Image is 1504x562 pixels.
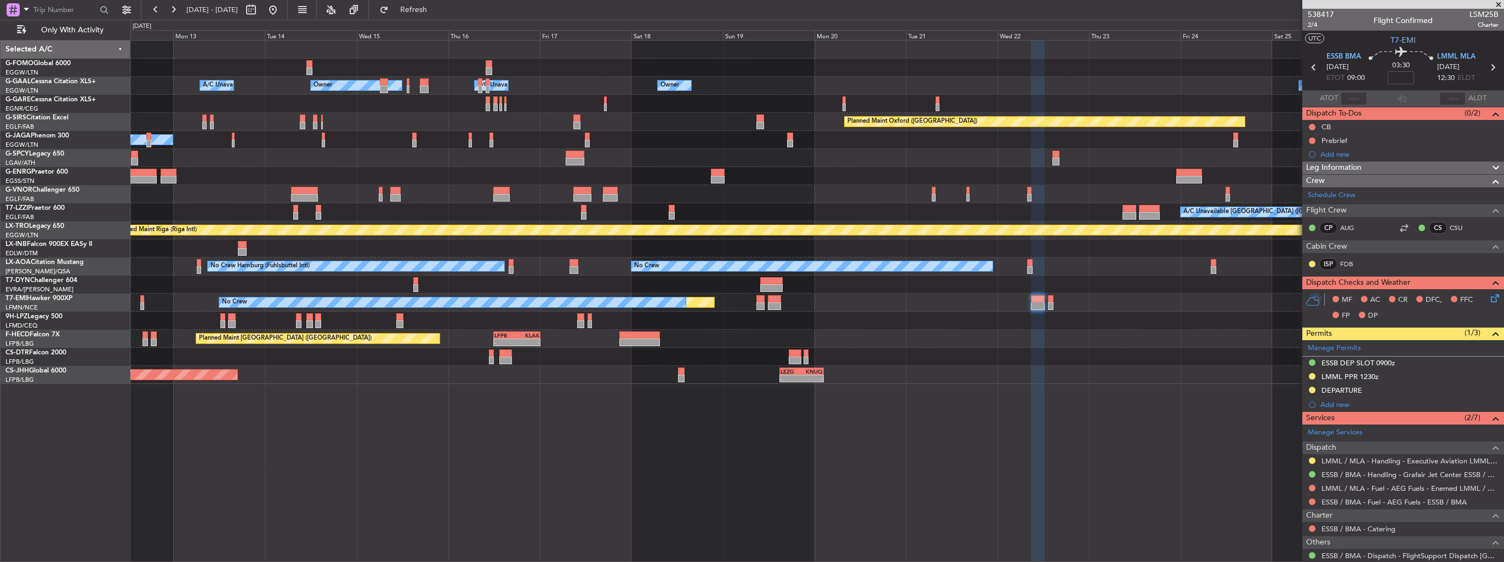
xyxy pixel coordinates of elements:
[5,96,31,103] span: G-GARE
[1465,107,1480,119] span: (0/2)
[210,258,310,274] div: No Crew Hamburg (Fuhlsbuttel Intl)
[1306,162,1361,174] span: Leg Information
[1391,35,1416,46] span: T7-EMI
[1306,509,1332,522] span: Charter
[5,368,66,374] a: CS-JHHGlobal 6000
[314,77,332,94] div: Owner
[1437,51,1475,62] span: LMML MLA
[5,187,79,193] a: G-VNORChallenger 650
[5,322,37,330] a: LFMD/CEQ
[540,30,631,40] div: Fri 17
[5,96,96,103] a: G-GARECessna Citation XLS+
[1326,62,1349,73] span: [DATE]
[173,30,265,40] div: Mon 13
[5,267,70,276] a: [PERSON_NAME]/QSA
[5,376,34,384] a: LFPB/LBG
[5,169,31,175] span: G-ENRG
[5,114,26,121] span: G-SIRS
[1306,107,1361,120] span: Dispatch To-Dos
[1321,497,1467,507] a: ESSB / BMA - Fuel - AEG Fuels - ESSB / BMA
[5,213,34,221] a: EGLF/FAB
[5,177,35,185] a: EGSS/STN
[5,169,68,175] a: G-ENRGPraetor 600
[5,313,27,320] span: 9H-LPZ
[802,375,823,382] div: -
[1089,30,1181,40] div: Thu 23
[1469,9,1499,20] span: LSM25B
[494,339,517,346] div: -
[1321,386,1362,395] div: DEPARTURE
[5,277,30,284] span: T7-DYN
[5,358,34,366] a: LFPB/LBG
[5,349,66,356] a: CS-DTRFalcon 2000
[634,258,659,274] div: No Crew
[517,332,539,339] div: KLAX
[802,368,823,375] div: KNUQ
[1374,15,1433,26] div: Flight Confirmed
[1321,470,1499,479] a: ESSB / BMA - Handling - Grafair Jet Center ESSB / BMA
[5,159,35,167] a: LGAV/ATH
[5,68,38,77] a: EGGW/LTN
[906,30,998,40] div: Tue 21
[1320,93,1338,104] span: ATOT
[1321,456,1499,466] a: LMML / MLA - Handling - Executive Aviation LMML / MLA
[1321,372,1378,381] div: LMML PPR 1230z
[1306,175,1325,187] span: Crew
[5,60,71,67] a: G-FOMOGlobal 6000
[5,340,34,348] a: LFPB/LBG
[517,339,539,346] div: -
[33,2,96,18] input: Trip Number
[1308,190,1355,201] a: Schedule Crew
[5,78,31,85] span: G-GAAL
[5,241,27,248] span: LX-INB
[1465,412,1480,423] span: (2/7)
[5,205,28,211] span: T7-LZZI
[1306,240,1347,253] span: Cabin Crew
[1306,441,1336,454] span: Dispatch
[222,294,247,311] div: No Crew
[5,87,38,95] a: EGGW/LTN
[1305,33,1324,43] button: UTC
[1368,311,1378,322] span: DP
[781,368,802,375] div: LEZG
[5,295,72,302] a: T7-EMIHawker 900XP
[203,77,248,94] div: A/C Unavailable
[1340,223,1365,233] a: AUG
[1306,328,1332,340] span: Permits
[5,349,29,356] span: CS-DTR
[494,332,517,339] div: LFPB
[5,123,34,131] a: EGLF/FAB
[1347,73,1365,84] span: 09:00
[1321,551,1499,560] a: ESSB / BMA - Dispatch - FlightSupport Dispatch [GEOGRAPHIC_DATA]
[5,151,29,157] span: G-SPCY
[477,77,523,94] div: A/C Unavailable
[1429,222,1447,234] div: CS
[1306,277,1410,289] span: Dispatch Checks and Weather
[1450,223,1474,233] a: CSU
[5,331,60,338] a: F-HECDFalcon 7X
[5,133,31,139] span: G-JAGA
[5,195,34,203] a: EGLF/FAB
[1468,93,1486,104] span: ALDT
[5,223,29,230] span: LX-TRO
[1306,412,1335,425] span: Services
[1457,73,1475,84] span: ELDT
[5,205,65,211] a: T7-LZZIPraetor 600
[631,30,723,40] div: Sat 18
[5,133,69,139] a: G-JAGAPhenom 300
[5,78,96,85] a: G-GAALCessna Citation XLS+
[1465,327,1480,339] span: (1/3)
[29,26,116,34] span: Only With Activity
[5,105,38,113] a: EGNR/CEG
[1306,536,1330,549] span: Others
[1392,60,1410,71] span: 03:30
[1321,358,1395,368] div: ESSB DEP SLOT 0900z
[847,113,977,130] div: Planned Maint Oxford ([GEOGRAPHIC_DATA])
[357,30,448,40] div: Wed 15
[1319,222,1337,234] div: CP
[1308,20,1334,30] span: 2/4
[1302,77,1320,94] div: Owner
[5,331,30,338] span: F-HECD
[5,223,64,230] a: LX-TROLegacy 650
[5,141,38,149] a: EGGW/LTN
